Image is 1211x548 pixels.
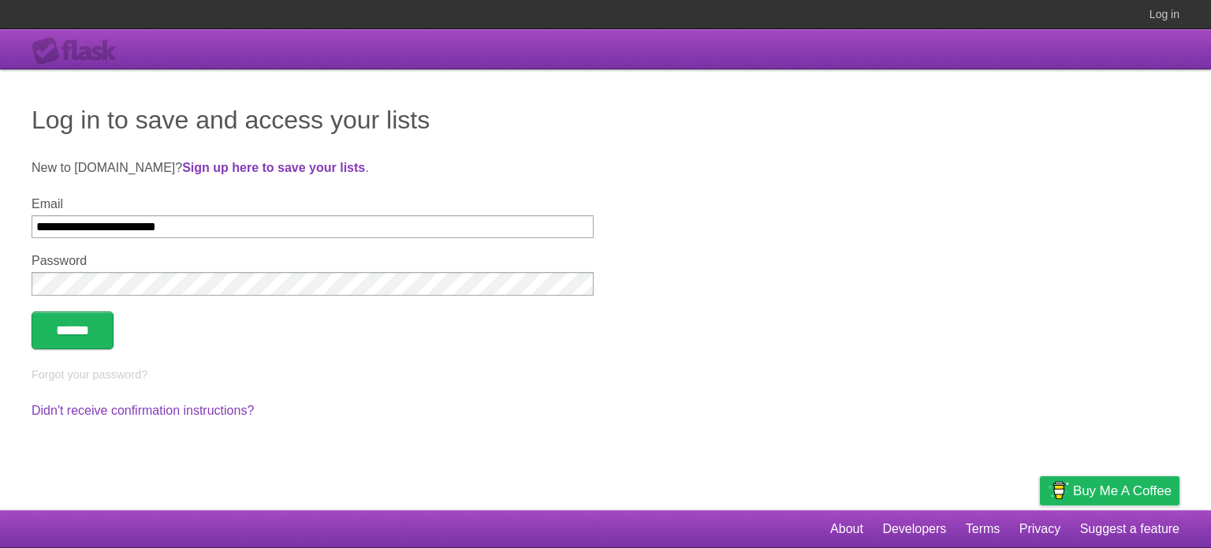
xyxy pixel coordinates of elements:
[32,101,1179,139] h1: Log in to save and access your lists
[32,404,254,417] a: Didn't receive confirmation instructions?
[966,514,1000,544] a: Terms
[830,514,863,544] a: About
[32,254,594,268] label: Password
[32,37,126,65] div: Flask
[32,158,1179,177] p: New to [DOMAIN_NAME]? .
[1073,477,1172,505] span: Buy me a coffee
[1080,514,1179,544] a: Suggest a feature
[182,161,365,174] a: Sign up here to save your lists
[32,197,594,211] label: Email
[1019,514,1060,544] a: Privacy
[1040,476,1179,505] a: Buy me a coffee
[32,368,147,381] a: Forgot your password?
[1048,477,1069,504] img: Buy me a coffee
[882,514,946,544] a: Developers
